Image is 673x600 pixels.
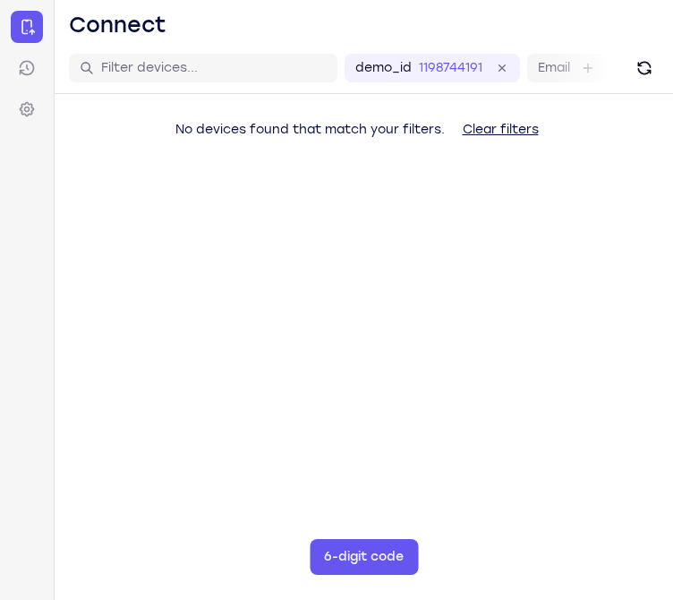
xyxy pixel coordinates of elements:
[11,11,43,43] a: Connect
[310,539,418,575] button: 6-digit code
[355,59,412,77] label: demo_id
[175,122,445,137] span: No devices found that match your filters.
[69,11,166,39] h1: Connect
[630,54,659,82] button: Refresh
[448,112,553,148] button: Clear filters
[11,93,43,125] a: Settings
[11,52,43,84] a: Sessions
[538,59,570,77] label: Email
[101,59,327,77] input: Filter devices...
